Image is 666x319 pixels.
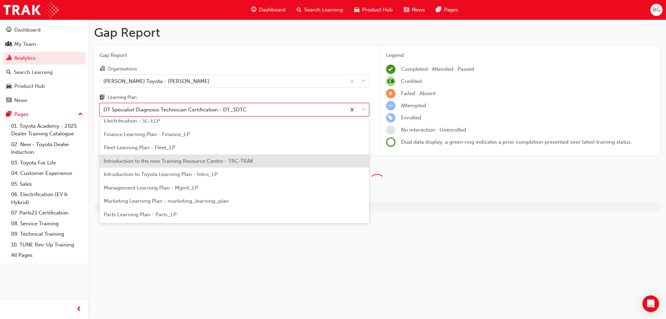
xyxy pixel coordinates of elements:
span: Management Learning Plan - Mgmt_LP [104,185,198,191]
span: guage-icon [251,6,256,14]
h1: Gap Report [94,25,660,40]
a: 01. Toyota Academy - 2025 Dealer Training Catalogue [8,121,86,139]
span: learningRecordVerb_FAIL-icon [386,89,395,98]
button: DashboardMy TeamAnalyticsSearch LearningProduct HubNews [3,22,86,108]
span: car-icon [354,6,359,14]
a: Product Hub [3,80,86,93]
a: pages-iconPages [430,3,464,17]
span: up-icon [78,110,83,119]
span: learningRecordVerb_COMPLETE-icon [386,65,395,74]
a: 07. Parts21 Certification [8,208,86,218]
span: Gap Report [100,51,369,59]
span: Electrification - SC-ELP [104,118,160,124]
span: search-icon [297,6,301,14]
span: organisation-icon [100,66,105,72]
span: Failed · Absent [401,90,436,96]
span: Search Learning [304,6,343,14]
a: 02. New - Toyota Dealer Induction [8,139,86,158]
a: 06. Electrification (EV & Hybrid) [8,189,86,208]
a: Dashboard [3,24,86,36]
span: learningRecordVerb_NONE-icon [386,125,395,135]
span: pages-icon [6,111,11,118]
span: pages-icon [436,6,441,14]
a: Analytics [3,52,86,65]
span: search-icon [6,69,11,76]
span: people-icon [6,41,11,48]
span: learningRecordVerb_ATTEMPT-icon [386,101,395,110]
a: news-iconNews [398,3,430,17]
span: BG [653,6,660,14]
span: null-icon [386,77,395,86]
div: Learning Plan [108,94,137,101]
a: 09. Technical Training [8,229,86,240]
div: DT Specialist Diagnosis Technician Certification - DT_SDTC [103,106,247,114]
span: learningRecordVerb_ENROLL-icon [386,113,395,123]
a: search-iconSearch Learning [291,3,349,17]
span: guage-icon [6,27,11,33]
span: learningplan-icon [100,95,105,101]
span: Dashboard [259,6,285,14]
span: down-icon [361,77,366,86]
div: Pages [14,110,28,118]
span: Attempted [401,102,426,109]
a: 03. Toyota For Life [8,158,86,168]
span: No interaction · Unenrolled [401,127,466,133]
div: [PERSON_NAME] Toyota - [PERSON_NAME] [103,77,210,85]
a: All Pages [8,250,86,261]
a: guage-iconDashboard [246,3,291,17]
span: Introduction to the new Training Resource Centre - TRC-TRAK [104,158,253,164]
a: 04. Customer Experience [8,168,86,179]
img: Trak [3,2,59,18]
span: Dual data display; a green ring indicates a prior completion presented over latest training status. [401,139,632,145]
a: News [3,94,86,107]
span: Introduction to Toyota Learning Plan - Intro_LP [104,171,217,177]
span: Credited [401,78,422,84]
div: Product Hub [14,82,45,90]
a: car-iconProduct Hub [349,3,398,17]
span: Parts Learning Plan - Parts_LP [104,211,177,218]
span: down-icon [361,105,366,114]
span: Fleet Learning Plan - Fleet_LP [104,144,175,151]
span: Enrolled [401,115,421,121]
span: Completed · Attended · Passed [401,66,474,72]
span: News [412,6,425,14]
span: Pages [444,6,458,14]
a: 10. TUNE Rev-Up Training [8,240,86,250]
span: news-icon [6,98,11,104]
span: Marketing Learning Plan - marketing_learning_plan [104,198,229,204]
div: Search Learning [14,68,53,76]
a: 08. Service Training [8,218,86,229]
a: Search Learning [3,66,86,79]
div: Legend [386,51,655,59]
button: BG [650,4,663,16]
span: prev-icon [76,305,82,314]
span: Finance Learning Plan - Finance_LP [104,131,190,137]
span: car-icon [6,83,11,90]
a: My Team [3,38,86,51]
div: Open Intercom Messenger [642,295,659,312]
div: Organisations [108,66,137,73]
a: 05. Sales [8,179,86,190]
span: news-icon [404,6,409,14]
div: News [14,96,27,104]
div: Dashboard [14,26,41,34]
span: chart-icon [6,55,11,61]
button: Pages [3,108,86,121]
span: Product Hub [362,6,393,14]
div: My Team [14,40,36,48]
